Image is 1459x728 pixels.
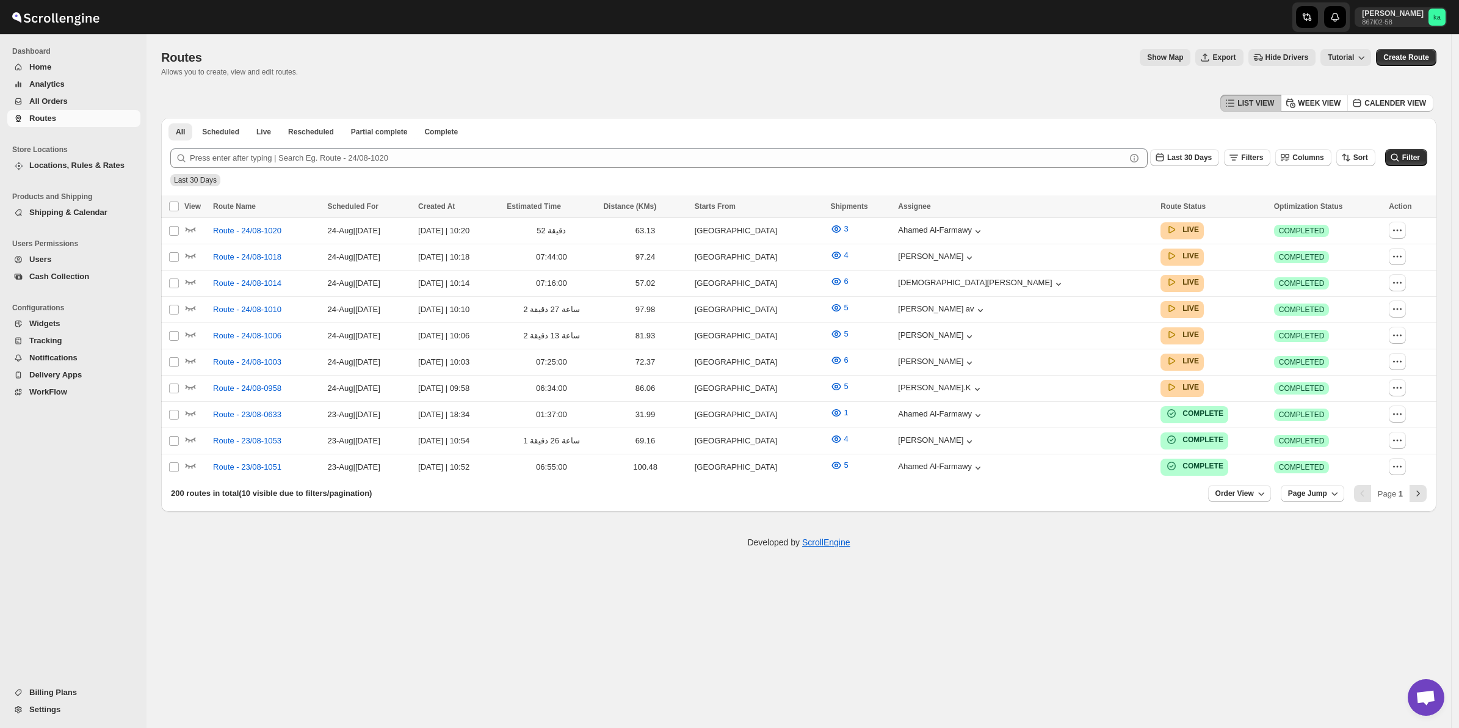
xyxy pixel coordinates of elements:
span: 5 [844,329,848,338]
button: Ahamed Al-Farmawy [898,462,984,474]
div: [GEOGRAPHIC_DATA] [695,304,824,316]
div: [PERSON_NAME] [898,330,976,343]
div: [DATE] | 10:06 [418,330,499,342]
div: 1 ساعة 26 دقيقة [507,435,596,447]
span: COMPLETED [1279,252,1325,262]
span: LIST VIEW [1237,98,1274,108]
b: 1 [1399,489,1403,498]
span: Starts From [695,202,736,211]
div: 2 ساعة 13 دقيقة [507,330,596,342]
button: Route - 24/08-1020 [206,221,289,241]
button: Map action label [1140,49,1190,66]
span: Home [29,62,51,71]
span: Route - 24/08-1014 [213,277,281,289]
span: Cash Collection [29,272,89,281]
div: 97.24 [603,251,687,263]
button: Routes [7,110,140,127]
b: LIVE [1182,252,1199,260]
div: 63.13 [603,225,687,237]
button: COMPLETE [1165,407,1223,420]
span: Dashboard [12,46,140,56]
button: 3 [823,219,855,239]
button: Route - 23/08-0633 [206,405,289,424]
button: COMPLETE [1165,460,1223,472]
span: Page [1378,489,1403,498]
button: Ahamed Al-Farmawy [898,225,984,238]
span: COMPLETED [1279,384,1325,393]
span: 23-Aug | [DATE] [328,410,380,419]
button: Last 30 Days [1150,149,1219,166]
button: All routes [168,123,192,140]
button: Hide Drivers [1248,49,1316,66]
button: CALENDER VIEW [1347,95,1433,112]
p: [PERSON_NAME] [1362,9,1424,18]
div: 69.16 [603,435,687,447]
button: Route - 23/08-1053 [206,431,289,451]
span: Route - 23/08-1051 [213,461,281,473]
span: All Orders [29,96,68,106]
span: Route - 23/08-1053 [213,435,281,447]
span: Settings [29,705,60,714]
button: Billing Plans [7,684,140,701]
button: Analytics [7,76,140,93]
span: Configurations [12,303,140,313]
span: Route - 24/08-1003 [213,356,281,368]
button: Export [1195,49,1243,66]
span: COMPLETED [1279,462,1325,472]
span: Tutorial [1328,53,1354,62]
text: ka [1433,13,1441,21]
b: LIVE [1182,304,1199,313]
button: LIVE [1165,355,1199,367]
div: 97.98 [603,304,687,316]
b: LIVE [1182,278,1199,286]
div: 86.06 [603,382,687,395]
button: 6 [823,351,855,370]
span: 4 [844,434,848,443]
div: [GEOGRAPHIC_DATA] [695,330,824,342]
span: Scheduled [202,127,239,137]
span: WorkFlow [29,387,67,396]
button: Page Jump [1281,485,1344,502]
span: Estimated Time [507,202,560,211]
span: Products and Shipping [12,192,140,202]
span: Last 30 Days [1167,153,1212,162]
div: [PERSON_NAME] [898,252,976,264]
button: Widgets [7,315,140,332]
div: [GEOGRAPHIC_DATA] [695,409,824,421]
div: [PERSON_NAME] [898,357,976,369]
span: 3 [844,224,848,233]
div: 52 دقيقة [507,225,596,237]
div: [PERSON_NAME] av [898,304,986,316]
b: LIVE [1182,225,1199,234]
button: Users [7,251,140,268]
span: 5 [844,382,848,391]
span: Route - 24/08-0958 [213,382,281,395]
span: Widgets [29,319,60,328]
span: Routes [161,51,202,64]
button: Settings [7,701,140,718]
span: 1 [844,408,848,417]
span: Created At [418,202,455,211]
span: Route - 23/08-0633 [213,409,281,421]
span: Partial complete [351,127,408,137]
div: 06:55:00 [507,461,596,473]
span: Route - 24/08-1018 [213,251,281,263]
span: Action [1389,202,1411,211]
span: Order View [1215,489,1254,498]
span: Shipping & Calendar [29,208,107,217]
span: Route - 24/08-1006 [213,330,281,342]
span: COMPLETED [1279,436,1325,446]
span: 24-Aug | [DATE] [328,357,380,366]
div: 07:25:00 [507,356,596,368]
span: Columns [1292,153,1323,162]
button: Ahamed Al-Farmawy [898,409,984,421]
span: Last 30 Days [174,176,217,184]
button: Route - 24/08-1003 [206,352,289,372]
span: COMPLETED [1279,226,1325,236]
button: Route - 24/08-1018 [206,247,289,267]
div: 31.99 [603,409,687,421]
span: Route Status [1160,202,1206,211]
div: [PERSON_NAME].K [898,383,983,395]
span: 24-Aug | [DATE] [328,252,380,261]
img: ScrollEngine [10,2,101,32]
